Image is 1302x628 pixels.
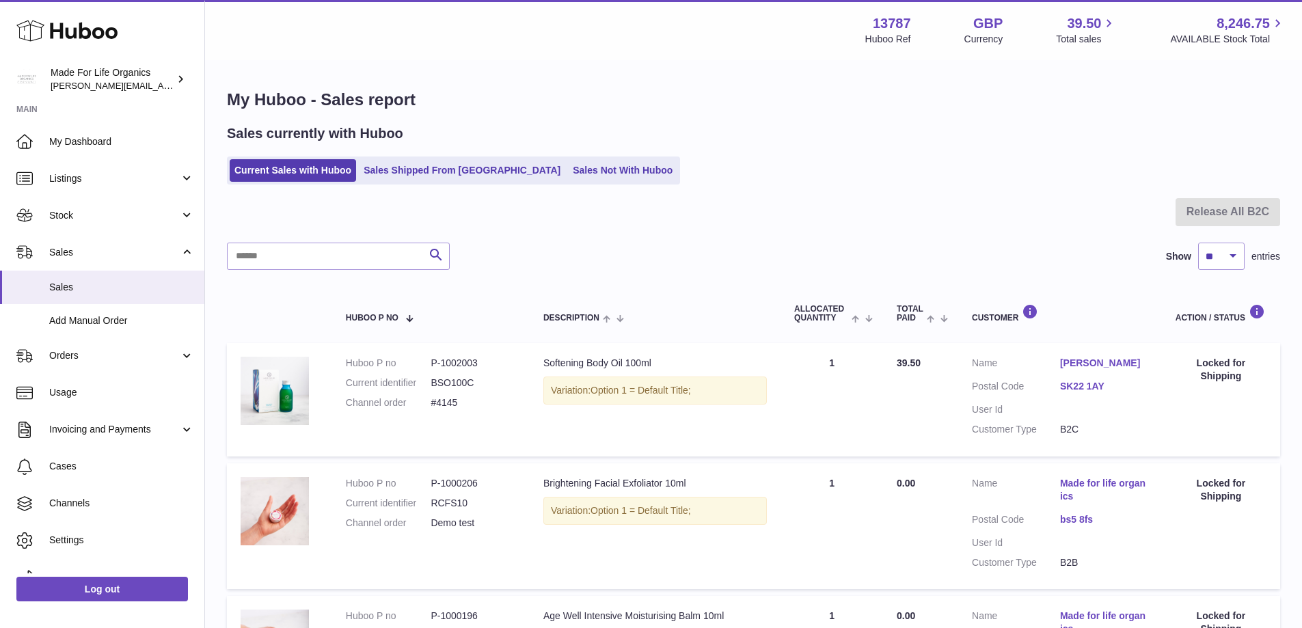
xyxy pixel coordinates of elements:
a: 39.50 Total sales [1056,14,1117,46]
td: 1 [781,463,883,589]
span: 39.50 [1067,14,1101,33]
dt: Huboo P no [346,477,431,490]
div: Brightening Facial Exfoliator 10ml [543,477,767,490]
div: Huboo Ref [865,33,911,46]
span: 0.00 [897,610,915,621]
span: 0.00 [897,478,915,489]
span: ALLOCATED Quantity [794,305,848,323]
span: Returns [49,571,194,584]
div: Variation: [543,497,767,525]
div: Customer [972,304,1148,323]
dd: P-1002003 [431,357,516,370]
span: Orders [49,349,180,362]
div: Age Well Intensive Moisturising Balm 10ml [543,610,767,623]
dt: Customer Type [972,423,1060,436]
a: Sales Not With Huboo [568,159,677,182]
span: Add Manual Order [49,314,194,327]
a: Made for life organics [1060,477,1148,503]
span: Description [543,314,599,323]
span: Sales [49,281,194,294]
span: Total sales [1056,33,1117,46]
span: Listings [49,172,180,185]
dt: Channel order [346,517,431,530]
strong: GBP [973,14,1003,33]
span: Invoicing and Payments [49,423,180,436]
img: geoff.winwood@madeforlifeorganics.com [16,69,37,90]
dd: B2C [1060,423,1148,436]
div: Softening Body Oil 100ml [543,357,767,370]
dd: #4145 [431,396,516,409]
dd: B2B [1060,556,1148,569]
span: Stock [49,209,180,222]
dt: Channel order [346,396,431,409]
span: Sales [49,246,180,259]
a: SK22 1AY [1060,380,1148,393]
dt: Huboo P no [346,610,431,623]
h1: My Huboo - Sales report [227,89,1280,111]
img: softening-body-oil-100ml-bso100c-1.jpg [241,357,309,425]
div: Variation: [543,377,767,405]
label: Show [1166,250,1191,263]
a: Current Sales with Huboo [230,159,356,182]
span: My Dashboard [49,135,194,148]
span: 8,246.75 [1217,14,1270,33]
span: [PERSON_NAME][EMAIL_ADDRESS][PERSON_NAME][DOMAIN_NAME] [51,80,347,91]
dd: P-1000196 [431,610,516,623]
dt: Huboo P no [346,357,431,370]
div: Action / Status [1176,304,1266,323]
dd: RCFS10 [431,497,516,510]
td: 1 [781,343,883,456]
img: brightening-facial-exfoliator-10ml-rcfs10-5.jpg [241,477,309,545]
dt: Name [972,357,1060,373]
span: 39.50 [897,357,921,368]
dt: Current identifier [346,377,431,390]
dd: Demo test [431,517,516,530]
span: Huboo P no [346,314,398,323]
dt: User Id [972,403,1060,416]
dt: Name [972,477,1060,506]
div: Locked for Shipping [1176,477,1266,503]
a: Log out [16,577,188,601]
dd: BSO100C [431,377,516,390]
span: Settings [49,534,194,547]
span: Usage [49,386,194,399]
span: Option 1 = Default Title; [591,385,691,396]
dt: User Id [972,536,1060,549]
span: Total paid [897,305,923,323]
span: Cases [49,460,194,473]
div: Currency [964,33,1003,46]
h2: Sales currently with Huboo [227,124,403,143]
span: entries [1251,250,1280,263]
a: [PERSON_NAME] [1060,357,1148,370]
dd: P-1000206 [431,477,516,490]
a: 8,246.75 AVAILABLE Stock Total [1170,14,1286,46]
a: Sales Shipped From [GEOGRAPHIC_DATA] [359,159,565,182]
dt: Postal Code [972,380,1060,396]
span: Channels [49,497,194,510]
dt: Current identifier [346,497,431,510]
dt: Customer Type [972,556,1060,569]
a: bs5 8fs [1060,513,1148,526]
dt: Postal Code [972,513,1060,530]
span: AVAILABLE Stock Total [1170,33,1286,46]
strong: 13787 [873,14,911,33]
span: Option 1 = Default Title; [591,505,691,516]
div: Locked for Shipping [1176,357,1266,383]
div: Made For Life Organics [51,66,174,92]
